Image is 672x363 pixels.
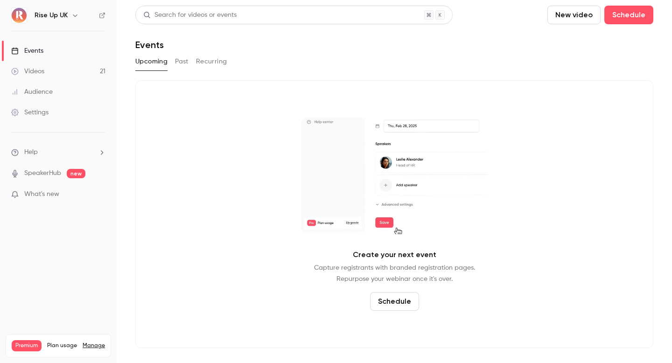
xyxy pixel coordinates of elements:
button: Past [175,54,189,69]
span: Premium [12,340,42,351]
div: Events [11,46,43,56]
div: Settings [11,108,49,117]
p: Create your next event [353,249,436,260]
span: Plan usage [47,342,77,349]
div: Videos [11,67,44,76]
button: Upcoming [135,54,168,69]
div: Search for videos or events [143,10,237,20]
button: New video [547,6,601,24]
button: Schedule [604,6,653,24]
div: Audience [11,87,53,97]
a: SpeakerHub [24,168,61,178]
span: What's new [24,189,59,199]
img: Rise Up UK [12,8,27,23]
iframe: Noticeable Trigger [94,190,105,199]
li: help-dropdown-opener [11,147,105,157]
p: Capture registrants with branded registration pages. Repurpose your webinar once it's over. [314,262,475,285]
span: Help [24,147,38,157]
h1: Events [135,39,164,50]
button: Recurring [196,54,227,69]
button: Schedule [370,292,419,311]
h6: Rise Up UK [35,11,68,20]
span: new [67,169,85,178]
a: Manage [83,342,105,349]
